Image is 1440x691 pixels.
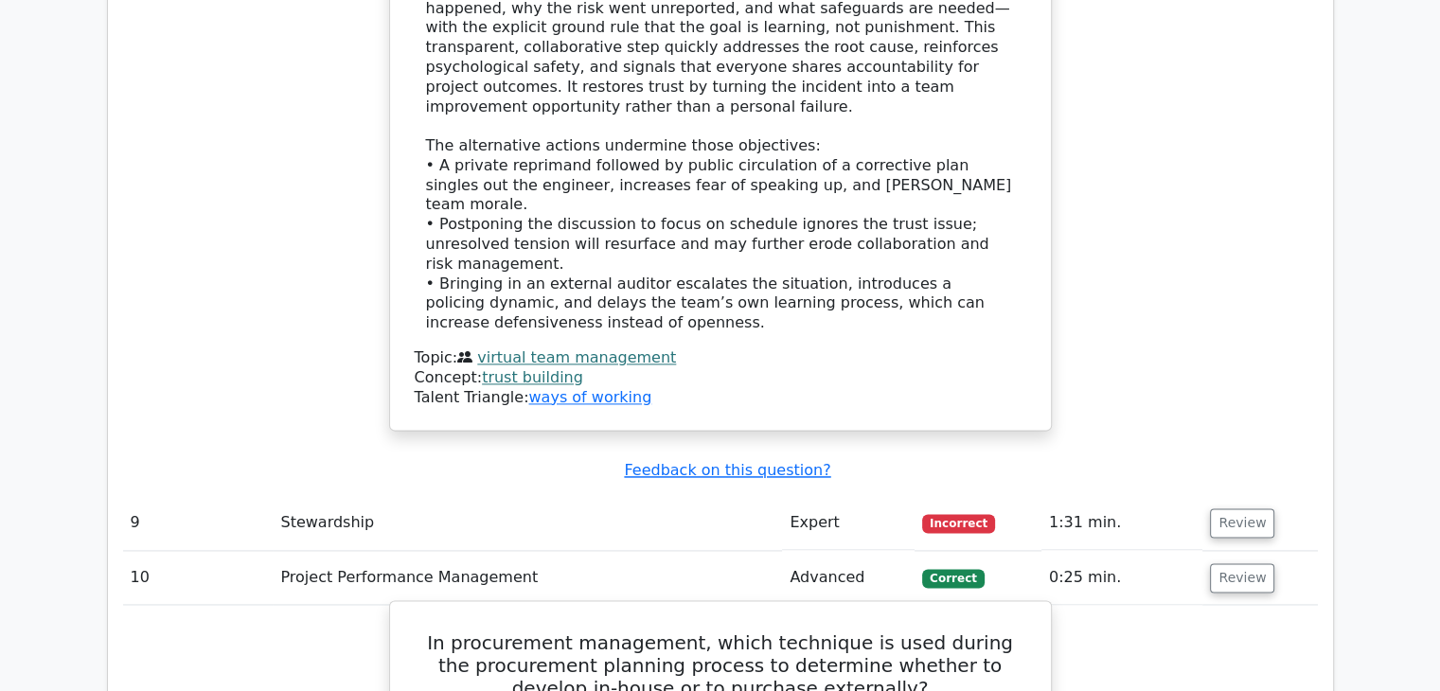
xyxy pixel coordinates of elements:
span: Correct [922,569,984,588]
td: 10 [123,551,274,605]
button: Review [1210,563,1274,593]
button: Review [1210,508,1274,538]
td: Project Performance Management [273,551,782,605]
td: 1:31 min. [1041,496,1203,550]
div: Topic: [415,348,1026,368]
td: 0:25 min. [1041,551,1203,605]
td: Expert [782,496,915,550]
a: ways of working [528,388,651,406]
a: virtual team management [477,348,676,366]
td: Stewardship [273,496,782,550]
a: Feedback on this question? [624,461,830,479]
div: Concept: [415,368,1026,388]
td: Advanced [782,551,915,605]
a: trust building [482,368,583,386]
span: Incorrect [922,514,995,533]
td: 9 [123,496,274,550]
div: Talent Triangle: [415,348,1026,407]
